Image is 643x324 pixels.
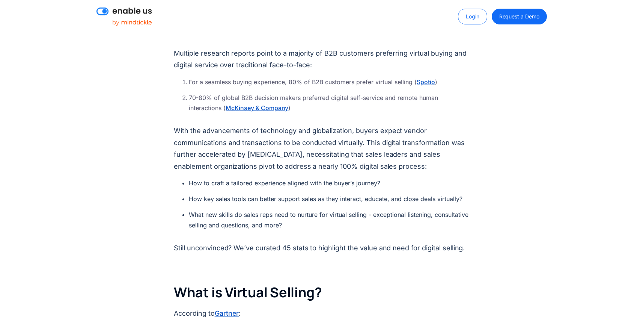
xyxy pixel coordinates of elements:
p: Multiple research reports point to a majority of B2B customers preferring virtual buying and digi... [174,47,469,71]
a: McKinsey & Company [226,103,288,112]
p: According to : [174,307,469,319]
iframe: Qualified Messenger [608,289,643,324]
li: For a seamless buying experience, 80% of B2B customers prefer virtual selling ( ) [189,77,469,87]
a: Spotio [417,77,435,86]
li: How key sales tools can better support sales as they interact, educate, and close deals virtually? [189,194,469,204]
a: Gartner [215,308,239,318]
li: 70-80% of global B2B decision makers preferred digital self-service and remote human interactions... [189,93,469,113]
p: Still unconvinced? We’ve curated 45 stats to highlight the value and need for digital selling. [174,242,469,254]
strong: What is Virtual Selling? [174,283,322,301]
a: Login [458,9,487,24]
li: What new skills do sales reps need to nurture for virtual selling - exceptional listening, consul... [189,210,469,230]
p: ‍ [174,260,469,272]
p: With the advancements of technology and globalization, buyers expect vendor communications and tr... [174,125,469,172]
li: How to craft a tailored experience aligned with the buyer’s journey? [189,178,469,188]
a: Request a Demo [492,9,547,24]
